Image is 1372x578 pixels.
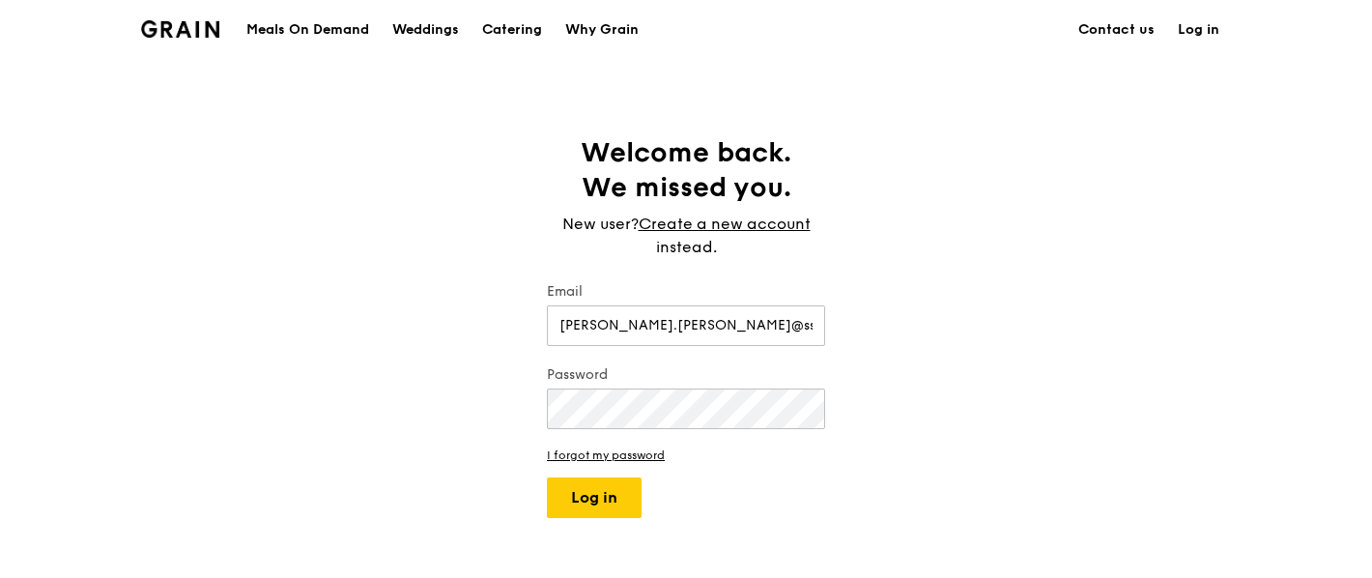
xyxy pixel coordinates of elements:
[141,20,219,38] img: Grain
[639,213,811,236] a: Create a new account
[656,238,717,256] span: instead.
[562,215,639,233] span: New user?
[547,365,825,385] label: Password
[482,1,542,59] div: Catering
[471,1,554,59] a: Catering
[381,1,471,59] a: Weddings
[392,1,459,59] div: Weddings
[554,1,650,59] a: Why Grain
[1166,1,1231,59] a: Log in
[1067,1,1166,59] a: Contact us
[565,1,639,59] div: Why Grain
[547,282,825,302] label: Email
[547,135,825,205] h1: Welcome back. We missed you.
[547,448,825,462] a: I forgot my password
[246,1,369,59] div: Meals On Demand
[547,477,642,518] button: Log in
